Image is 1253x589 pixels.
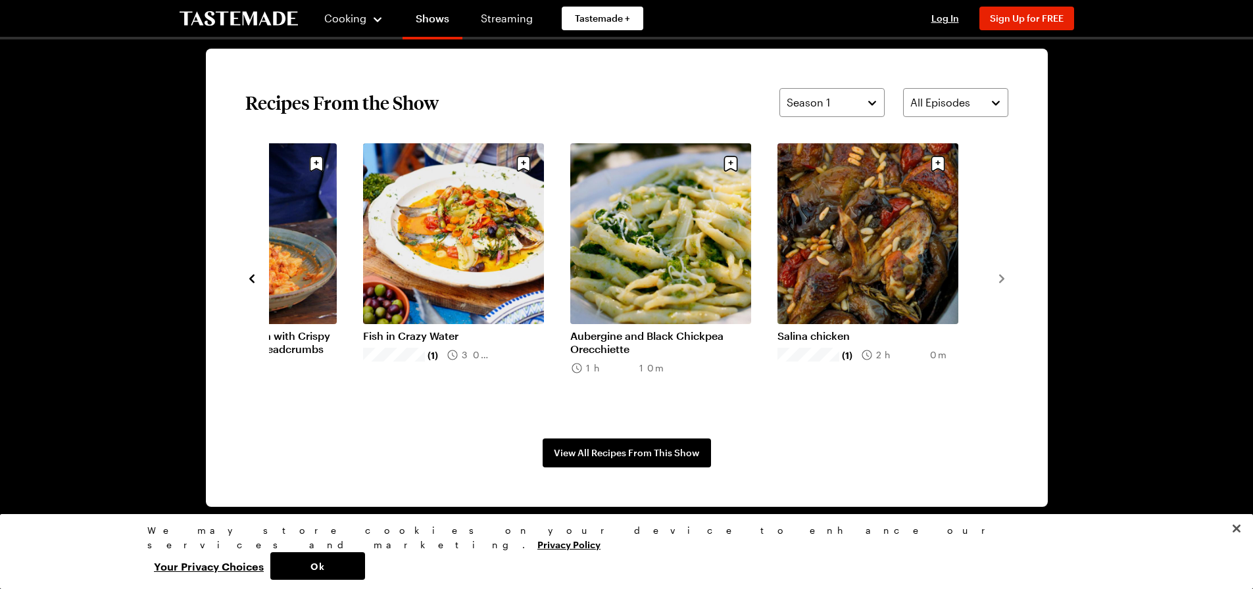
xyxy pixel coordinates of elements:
[363,329,544,342] a: Fish in Crazy Water
[570,143,777,412] div: 6 / 7
[554,446,699,459] span: View All Recipes From This Show
[925,151,950,176] button: Save recipe
[990,12,1064,24] span: Sign Up for FREE
[304,151,329,176] button: Save recipe
[777,143,985,412] div: 7 / 7
[910,95,970,110] span: All Episodes
[979,7,1074,30] button: Sign Up for FREE
[324,3,384,34] button: Cooking
[919,12,971,25] button: Log In
[995,270,1008,285] button: navigate to next item
[931,12,959,24] span: Log In
[543,438,711,467] a: View All Recipes From This Show
[147,523,1094,552] div: We may store cookies on your device to enhance our services and marketing.
[718,151,743,176] button: Save recipe
[903,88,1008,117] button: All Episodes
[562,7,643,30] a: Tastemade +
[537,538,601,550] a: More information about your privacy, opens in a new tab
[245,91,439,114] h2: Recipes From the Show
[403,3,462,39] a: Shows
[1222,514,1251,543] button: Close
[147,552,270,580] button: Your Privacy Choices
[511,151,536,176] button: Save recipe
[270,552,365,580] button: Ok
[787,95,830,110] span: Season 1
[575,12,630,25] span: Tastemade +
[777,329,958,342] a: Salina chicken
[245,270,258,285] button: navigate to previous item
[363,143,570,412] div: 5 / 7
[180,11,298,26] a: To Tastemade Home Page
[324,12,366,24] span: Cooking
[570,329,751,356] a: Aubergine and Black Chickpea Orecchiette
[147,523,1094,580] div: Privacy
[779,88,885,117] button: Season 1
